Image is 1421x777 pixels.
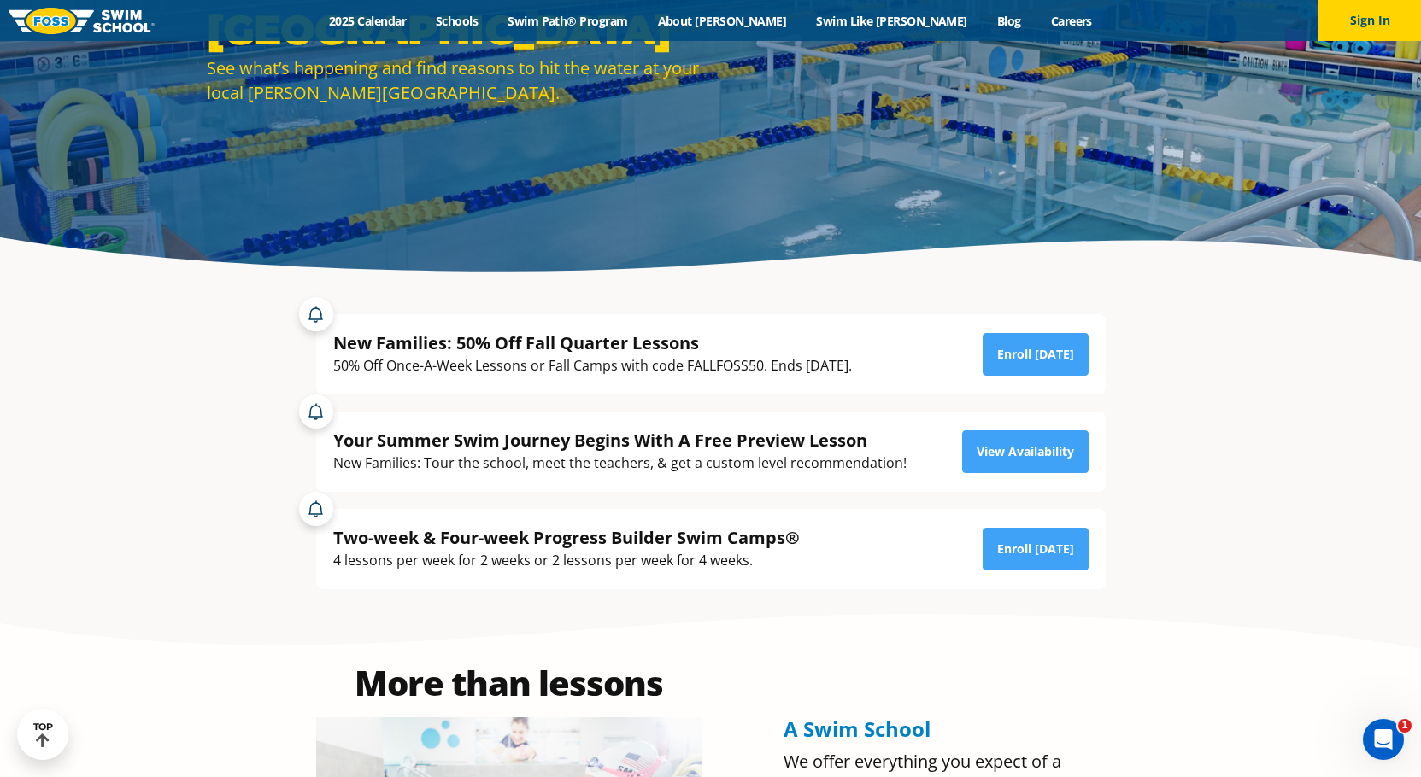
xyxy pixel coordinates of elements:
div: See what’s happening and find reasons to hit the water at your local [PERSON_NAME][GEOGRAPHIC_DATA]. [207,55,702,105]
span: A Swim School [784,715,931,743]
div: TOP [33,721,53,748]
a: View Availability [962,430,1089,473]
span: 1 [1398,719,1412,733]
a: Schools [421,13,493,29]
div: Your Summer Swim Journey Begins With A Free Preview Lesson [333,429,907,452]
div: New Families: 50% Off Fall Quarter Lessons [333,331,852,354]
iframe: Intercom live chat [1363,719,1404,760]
img: FOSS Swim School Logo [9,8,155,34]
div: New Families: Tour the school, meet the teachers, & get a custom level recommendation! [333,452,907,475]
div: 50% Off Once-A-Week Lessons or Fall Camps with code FALLFOSS50. Ends [DATE]. [333,354,852,377]
a: Swim Like [PERSON_NAME] [802,13,983,29]
a: Enroll [DATE] [983,528,1089,570]
a: Blog [982,13,1036,29]
div: Two-week & Four-week Progress Builder Swim Camps® [333,526,800,549]
a: About [PERSON_NAME] [643,13,802,29]
a: Careers [1036,13,1107,29]
a: Enroll [DATE] [983,333,1089,376]
div: 4 lessons per week for 2 weeks or 2 lessons per week for 4 weeks. [333,549,800,572]
a: Swim Path® Program [493,13,643,29]
a: 2025 Calendar [314,13,421,29]
h2: More than lessons [316,666,702,700]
